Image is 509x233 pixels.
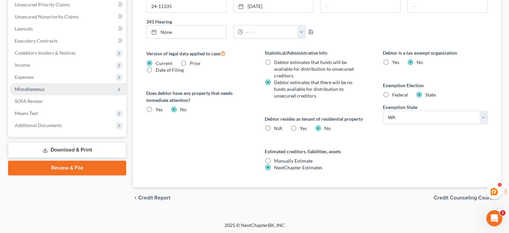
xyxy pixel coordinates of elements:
button: Credit Counseling Course chevron_right [434,195,501,200]
span: No [324,125,331,131]
span: State [425,92,436,98]
span: Prior [190,60,201,66]
span: Debtor estimates that funds will be available for distribution to unsecured creditors. [274,59,354,78]
label: 341 Hearing [143,18,317,25]
a: Lawsuits [9,23,126,35]
a: None [147,25,226,38]
label: Exemption Election [383,82,488,89]
label: Version of legal data applied to case [146,49,251,57]
span: Unsecured Nonpriority Claims [15,14,79,19]
input: -- : -- [243,25,298,38]
i: chevron_left [133,195,138,200]
label: Does debtor have any property that needs immediate attention? [146,90,251,104]
span: Means Test [15,110,38,116]
span: Additional Documents [15,122,62,128]
button: chevron_left Credit Report [133,195,170,200]
span: NextChapter Estimates [274,165,322,170]
label: Debtor is a tax exempt organization [383,49,488,56]
span: No [417,59,423,65]
span: Date of Filing [156,67,184,73]
span: Credit Counseling Course [434,195,496,200]
span: Unsecured Priority Claims [15,2,70,7]
a: Download & Print [8,142,126,158]
span: Codebtors Insiders & Notices [15,50,76,56]
span: Expenses [15,74,34,80]
span: Executory Contracts [15,38,58,44]
span: Income [15,62,30,68]
span: Lawsuits [15,26,33,32]
a: Unsecured Nonpriority Claims [9,11,126,23]
span: Credit Report [138,195,170,200]
label: Exemption State [383,104,417,111]
span: 1 [500,210,505,216]
span: Miscellaneous [15,86,45,92]
span: Yes [392,59,399,65]
label: Debtor resides as tenant of residential property [265,115,369,122]
span: N/A [274,125,282,131]
span: No [180,107,186,112]
span: Manually Estimate [274,158,313,164]
span: Current [156,60,172,66]
span: Federal [392,92,408,98]
a: Review & File [8,161,126,175]
span: Debtor estimates that there will be no funds available for distribution to unsecured creditors. [274,79,352,99]
span: Yes [300,125,307,131]
iframe: Intercom live chat [486,210,502,226]
a: Executory Contracts [9,35,126,47]
span: SOFA Review [15,98,43,104]
a: SOFA Review [9,95,126,107]
label: Statistical/Administrative Info [265,49,369,56]
span: Yes [156,107,163,112]
label: Estimated creditors, liabilities, assets [265,148,369,155]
